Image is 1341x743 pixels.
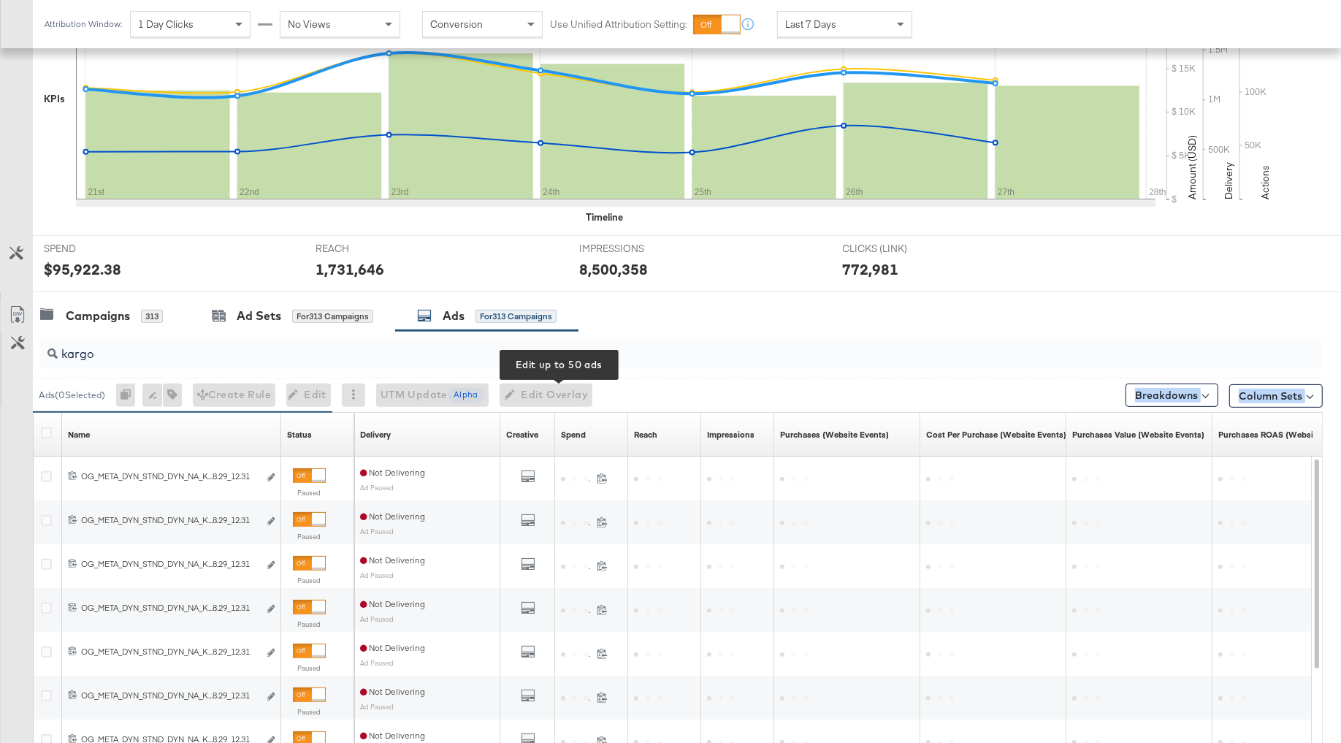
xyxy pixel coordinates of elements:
span: Not Delivering [360,686,425,697]
div: Ads ( 0 Selected) [39,389,105,402]
input: Search Ad Name, ID or Objective [58,334,1205,362]
span: Not Delivering [360,730,425,741]
div: Impressions [707,429,754,441]
a: Reflects the ability of your Ad to achieve delivery. [360,429,391,441]
div: Delivery [360,429,391,441]
span: Not Delivering [360,511,425,522]
label: Paused [293,620,326,629]
span: No Views [288,18,331,31]
div: OG_META_DYN_STND_DYN_NA_K...8.29_12.31 [81,558,259,570]
div: Creative [506,429,538,441]
sub: Ad Paused [360,702,394,711]
div: Ads [443,308,465,324]
div: Purchases (Website Events) [780,429,889,441]
div: 1,731,646 [316,259,385,280]
div: Reach [634,429,657,441]
div: OG_META_DYN_STND_DYN_NA_K...8.29_12.31 [81,602,259,614]
div: Attribution Window: [44,19,123,29]
span: Conversion [430,18,483,31]
button: Column Sets [1229,384,1323,408]
a: Shows the creative associated with your ad. [506,429,538,441]
div: Campaigns [66,308,130,324]
button: Breakdowns [1126,384,1218,407]
a: The total amount spent to date. [561,429,586,441]
span: Not Delivering [360,555,425,565]
div: OG_META_DYN_STND_DYN_NA_K...8.29_12.31 [81,514,259,526]
span: IMPRESSIONS [579,242,689,256]
div: Purchases Value (Website Events) [1072,429,1204,441]
div: Spend [561,429,586,441]
a: The number of times a purchase was made tracked by your Custom Audience pixel on your website aft... [780,429,889,441]
span: Last 7 Days [785,18,836,31]
label: Paused [293,663,326,673]
label: Paused [293,576,326,585]
div: OG_META_DYN_STND_DYN_NA_K...8.29_12.31 [81,470,259,482]
a: The number of people your ad was served to. [634,429,657,441]
label: Paused [293,532,326,541]
sub: Ad Paused [360,527,394,536]
div: OG_META_DYN_STND_DYN_NA_K...8.29_12.31 [81,690,259,701]
div: $95,922.38 [44,259,121,280]
div: for 313 Campaigns [475,310,557,323]
sub: Ad Paused [360,571,394,579]
div: Name [68,429,90,441]
span: Not Delivering [360,598,425,609]
div: Cost Per Purchase (Website Events) [926,429,1066,441]
a: Shows the current state of your Ad. [287,429,312,441]
span: CLICKS (LINK) [843,242,952,256]
div: OG_META_DYN_STND_DYN_NA_K...8.29_12.31 [81,646,259,658]
a: The number of times your ad was served. On mobile apps an ad is counted as served the first time ... [707,429,754,441]
div: 313 [141,310,163,323]
sub: Ad Paused [360,614,394,623]
text: Amount (USD) [1185,135,1199,199]
div: for 313 Campaigns [292,310,373,323]
label: Paused [293,707,326,717]
span: Not Delivering [360,467,425,478]
sub: Ad Paused [360,483,394,492]
div: 772,981 [843,259,899,280]
div: 8,500,358 [579,259,648,280]
label: Use Unified Attribution Setting: [550,18,687,31]
a: The total value of the purchase actions tracked by your Custom Audience pixel on your website aft... [1072,429,1204,441]
span: SPEND [44,242,153,256]
label: Paused [293,488,326,498]
div: Timeline [587,210,624,224]
a: The average cost for each purchase tracked by your Custom Audience pixel on your website after pe... [926,429,1066,441]
div: 0 [116,384,142,407]
span: Not Delivering [360,642,425,653]
span: REACH [316,242,426,256]
a: Ad Name. [68,429,90,441]
div: Ad Sets [237,308,281,324]
text: Delivery [1222,162,1235,199]
text: Actions [1258,165,1272,199]
sub: Ad Paused [360,658,394,667]
div: Status [287,429,312,441]
span: 1 Day Clicks [138,18,194,31]
div: KPIs [44,92,65,106]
